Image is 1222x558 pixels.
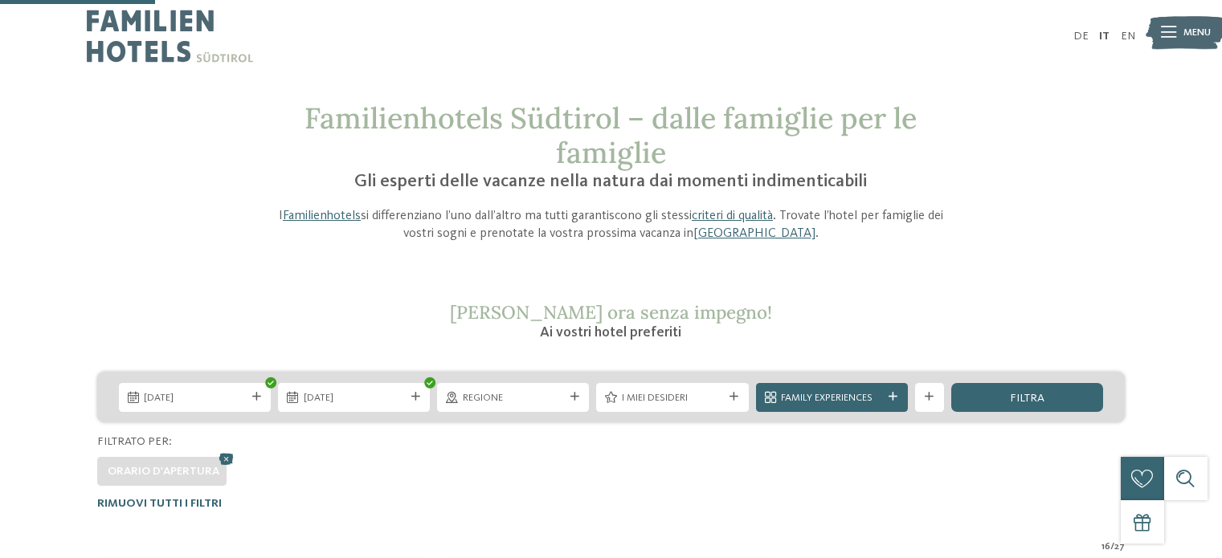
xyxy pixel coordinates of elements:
span: Rimuovi tutti i filtri [97,498,222,509]
span: filtra [1010,393,1044,404]
span: Regione [463,391,564,405]
a: EN [1121,31,1135,42]
span: Ai vostri hotel preferiti [540,325,681,340]
span: Gli esperti delle vacanze nella natura dai momenti indimenticabili [354,173,867,190]
span: 16 [1101,540,1110,554]
span: [PERSON_NAME] ora senza impegno! [450,300,772,324]
span: 27 [1114,540,1125,554]
span: Filtrato per: [97,436,172,447]
a: DE [1073,31,1089,42]
span: [DATE] [144,391,245,405]
a: Familienhotels [283,210,361,222]
span: Family Experiences [781,391,882,405]
span: Orario d'apertura [108,466,219,477]
span: / [1110,540,1114,554]
a: [GEOGRAPHIC_DATA] [693,227,815,240]
p: I si differenziano l’uno dall’altro ma tutti garantiscono gli stessi . Trovate l’hotel per famigl... [268,207,955,243]
span: [DATE] [304,391,405,405]
a: IT [1099,31,1110,42]
span: Menu [1183,26,1211,40]
a: criteri di qualità [692,210,773,222]
span: Familienhotels Südtirol – dalle famiglie per le famiglie [304,100,917,171]
span: I miei desideri [622,391,723,405]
